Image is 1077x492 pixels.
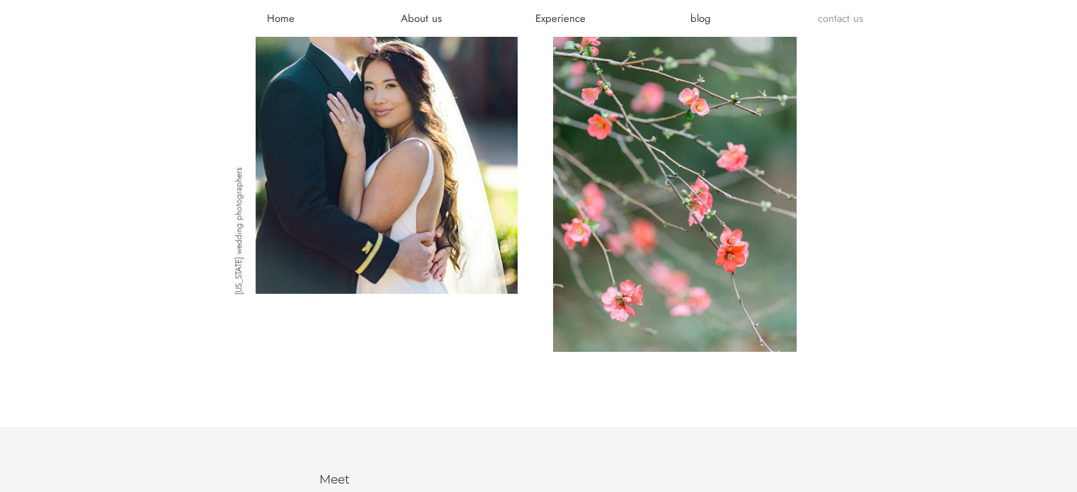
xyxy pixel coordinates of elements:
[798,11,883,25] a: contact us
[292,471,377,486] p: Meet
[239,11,324,25] a: Home
[659,11,743,25] a: blog
[379,11,464,25] a: About us
[518,11,603,25] a: Experience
